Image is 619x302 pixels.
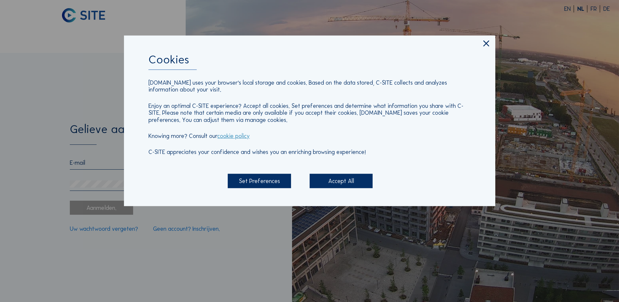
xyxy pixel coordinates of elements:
[148,149,470,156] p: C-SITE appreciates your confidence and wishes you an enriching browsing experience!
[148,79,470,93] p: [DOMAIN_NAME] uses your browser's local storage and cookies. Based on the data stored, C-SITE col...
[310,174,373,188] div: Accept All
[228,174,291,188] div: Set Preferences
[148,133,470,140] p: Knowing more? Consult our
[148,54,470,70] div: Cookies
[217,132,250,140] a: cookie policy
[148,102,470,124] p: Enjoy an optimal C-SITE experience? Accept all cookies. Set preferences and determine what inform...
